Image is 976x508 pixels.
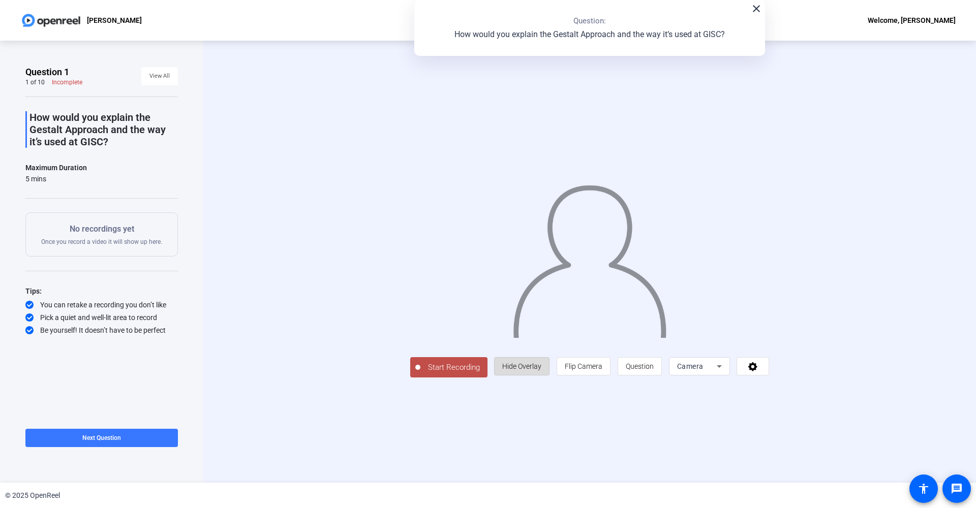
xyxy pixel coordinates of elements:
span: View All [149,69,170,84]
span: Question 1 [25,66,69,78]
button: Next Question [25,429,178,447]
div: 5 mins [25,174,87,184]
div: Be yourself! It doesn’t have to be perfect [25,325,178,335]
img: overlay [512,176,667,337]
span: Flip Camera [565,362,602,370]
div: © 2025 OpenReel [5,490,60,501]
p: How would you explain the Gestalt Approach and the way it’s used at GISC? [29,111,178,148]
mat-icon: close [750,3,762,15]
div: Pick a quiet and well-lit area to record [25,312,178,323]
button: Question [618,357,662,375]
div: Maximum Duration [25,162,87,174]
button: Flip Camera [557,357,611,375]
img: OpenReel logo [20,10,82,30]
span: Start Recording [420,362,487,373]
span: Question [626,362,654,370]
p: Question: [573,15,606,27]
p: How would you explain the Gestalt Approach and the way it’s used at GISC? [454,28,725,41]
button: Hide Overlay [494,357,550,375]
mat-icon: message [951,483,963,495]
button: View All [141,67,178,85]
mat-icon: accessibility [918,483,930,495]
div: You can retake a recording you don’t like [25,300,178,310]
button: Start Recording [410,357,487,377]
span: Camera [677,362,704,370]
div: Welcome, [PERSON_NAME] [868,14,956,26]
p: No recordings yet [41,223,162,235]
span: Hide Overlay [502,362,541,370]
div: Incomplete [52,78,82,86]
span: Next Question [82,434,121,441]
p: [PERSON_NAME] [87,14,142,26]
div: Once you record a video it will show up here. [41,223,162,246]
div: Tips: [25,285,178,297]
div: 1 of 10 [25,78,45,86]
